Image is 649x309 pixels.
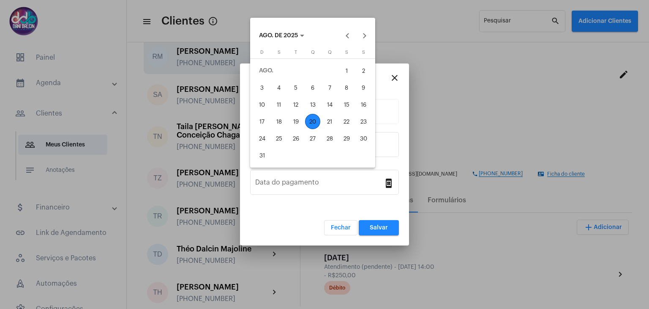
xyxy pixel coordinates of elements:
[356,80,371,95] div: 9
[322,114,337,129] div: 21
[356,114,371,129] div: 23
[338,79,355,96] button: 8 de agosto de 2025
[288,131,303,146] div: 26
[287,130,304,147] button: 26 de agosto de 2025
[338,130,355,147] button: 29 de agosto de 2025
[254,62,338,79] td: AGO.
[259,33,298,39] span: AGO. DE 2025
[339,27,356,44] button: Previous month
[321,96,338,113] button: 14 de agosto de 2025
[287,113,304,130] button: 19 de agosto de 2025
[338,113,355,130] button: 22 de agosto de 2025
[322,131,337,146] div: 28
[254,148,270,163] div: 31
[252,27,311,44] button: Choose month and year
[321,113,338,130] button: 21 de agosto de 2025
[356,27,373,44] button: Next month
[356,131,371,146] div: 30
[338,96,355,113] button: 15 de agosto de 2025
[339,63,354,78] div: 1
[254,147,270,164] button: 31 de agosto de 2025
[338,62,355,79] button: 1 de agosto de 2025
[305,97,320,112] div: 13
[321,79,338,96] button: 7 de agosto de 2025
[355,62,372,79] button: 2 de agosto de 2025
[304,96,321,113] button: 13 de agosto de 2025
[271,97,286,112] div: 11
[355,96,372,113] button: 16 de agosto de 2025
[305,114,320,129] div: 20
[339,114,354,129] div: 22
[254,130,270,147] button: 24 de agosto de 2025
[322,80,337,95] div: 7
[260,50,264,55] span: D
[254,113,270,130] button: 17 de agosto de 2025
[295,50,297,55] span: T
[345,50,348,55] span: S
[355,130,372,147] button: 30 de agosto de 2025
[254,131,270,146] div: 24
[254,96,270,113] button: 10 de agosto de 2025
[362,50,365,55] span: S
[288,80,303,95] div: 5
[305,131,320,146] div: 27
[328,50,332,55] span: Q
[254,97,270,112] div: 10
[287,96,304,113] button: 12 de agosto de 2025
[356,97,371,112] div: 16
[356,63,371,78] div: 2
[311,50,315,55] span: Q
[271,131,286,146] div: 25
[288,114,303,129] div: 19
[305,80,320,95] div: 6
[270,79,287,96] button: 4 de agosto de 2025
[355,113,372,130] button: 23 de agosto de 2025
[254,79,270,96] button: 3 de agosto de 2025
[278,50,281,55] span: S
[254,114,270,129] div: 17
[339,80,354,95] div: 8
[304,130,321,147] button: 27 de agosto de 2025
[304,113,321,130] button: 20 de agosto de 2025
[254,80,270,95] div: 3
[322,97,337,112] div: 14
[287,79,304,96] button: 5 de agosto de 2025
[339,131,354,146] div: 29
[270,130,287,147] button: 25 de agosto de 2025
[304,79,321,96] button: 6 de agosto de 2025
[355,79,372,96] button: 9 de agosto de 2025
[271,80,286,95] div: 4
[270,96,287,113] button: 11 de agosto de 2025
[271,114,286,129] div: 18
[339,97,354,112] div: 15
[321,130,338,147] button: 28 de agosto de 2025
[288,97,303,112] div: 12
[270,113,287,130] button: 18 de agosto de 2025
